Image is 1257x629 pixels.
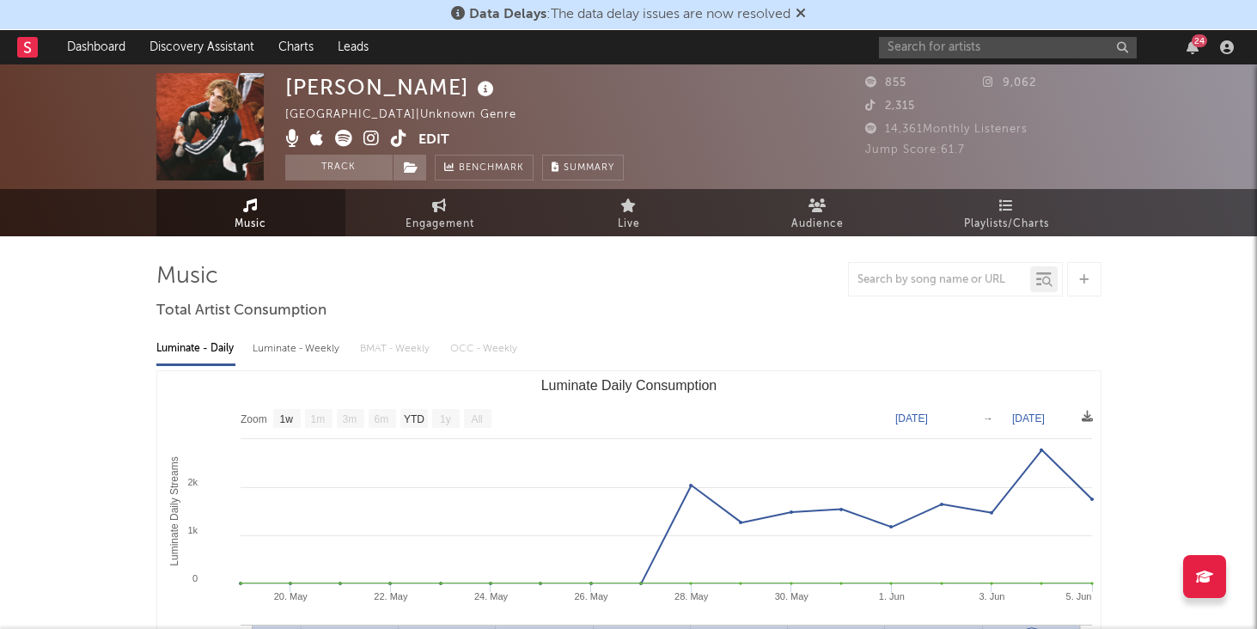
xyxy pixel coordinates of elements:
text: 1k [187,525,198,535]
text: 1m [310,413,325,425]
a: Audience [723,189,912,236]
text: 6m [374,413,388,425]
text: 3m [342,413,357,425]
span: Jump Score: 61.7 [865,144,965,156]
span: Dismiss [796,8,806,21]
text: 5. Jun [1065,591,1091,602]
div: [GEOGRAPHIC_DATA] | Unknown Genre [285,105,536,125]
text: Luminate Daily Consumption [540,378,717,393]
text: 0 [192,573,197,583]
text: 1w [279,413,293,425]
button: 24 [1187,40,1199,54]
text: 28. May [674,591,709,602]
text: 22. May [374,591,408,602]
text: 1y [440,413,451,425]
text: 26. May [574,591,608,602]
text: → [983,412,993,424]
div: Luminate - Daily [156,334,235,363]
div: Luminate - Weekly [253,334,343,363]
input: Search for artists [879,37,1137,58]
button: Track [285,155,393,180]
text: 30. May [774,591,809,602]
span: 855 [865,77,906,89]
button: Edit [418,130,449,151]
span: Audience [791,214,844,235]
a: Playlists/Charts [912,189,1101,236]
span: Data Delays [469,8,546,21]
a: Leads [326,30,381,64]
a: Discovery Assistant [137,30,266,64]
span: 14,361 Monthly Listeners [865,124,1028,135]
text: [DATE] [1012,412,1045,424]
span: 2,315 [865,101,915,112]
text: 2k [187,477,198,487]
span: : The data delay issues are now resolved [469,8,790,21]
span: Playlists/Charts [964,214,1049,235]
text: Zoom [241,413,267,425]
text: 24. May [473,591,508,602]
span: Engagement [406,214,474,235]
button: Summary [542,155,624,180]
text: YTD [403,413,424,425]
text: Luminate Daily Streams [168,456,180,565]
a: Dashboard [55,30,137,64]
text: [DATE] [895,412,928,424]
input: Search by song name or URL [849,273,1030,287]
a: Engagement [345,189,534,236]
div: 24 [1192,34,1207,47]
span: Live [618,214,640,235]
a: Charts [266,30,326,64]
text: 20. May [273,591,308,602]
div: [PERSON_NAME] [285,73,498,101]
a: Live [534,189,723,236]
text: All [471,413,482,425]
text: 1. Jun [878,591,904,602]
span: Summary [564,163,614,173]
span: 9,062 [983,77,1036,89]
span: Benchmark [459,158,524,179]
span: Total Artist Consumption [156,301,326,321]
a: Benchmark [435,155,534,180]
a: Music [156,189,345,236]
text: 3. Jun [979,591,1004,602]
span: Music [235,214,266,235]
